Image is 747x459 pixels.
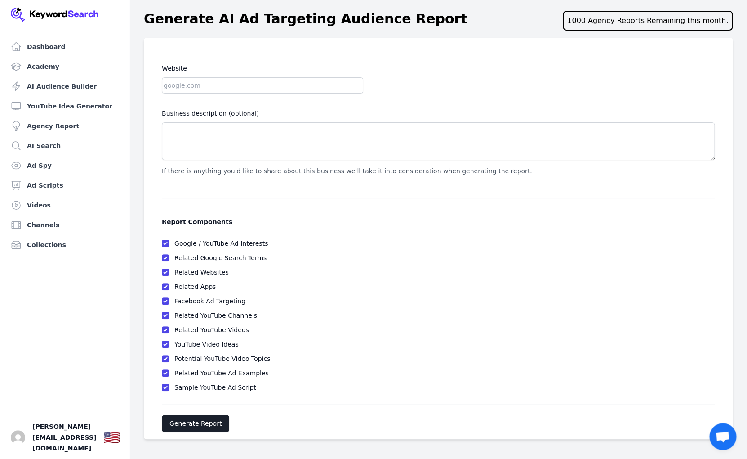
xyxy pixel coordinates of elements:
a: Collections [7,236,122,254]
label: Related YouTube Ad Examples [174,369,269,377]
div: 🇺🇸 [103,429,120,445]
button: 🇺🇸 [103,428,120,446]
label: Related YouTube Channels [174,312,257,319]
label: Sample YouTube Ad Script [174,384,256,391]
div: Open chat [709,423,736,450]
label: YouTube Video Ideas [174,341,239,348]
a: Academy [7,58,122,76]
button: Open user button [11,430,25,445]
button: Generate Report [162,415,229,432]
input: google.com [162,77,363,94]
label: Related Websites [174,269,229,276]
a: AI Search [7,137,122,155]
a: Ad Scripts [7,176,122,194]
p: If there is anything you'd like to share about this business we'll take it into consideration whe... [162,166,715,176]
a: YouTube Idea Generator [7,97,122,115]
a: AI Audience Builder [7,77,122,95]
label: Related Google Search Terms [174,254,267,261]
label: Potential YouTube Video Topics [174,355,270,362]
img: Your Company [11,7,99,22]
img: Greg Kopyltsov [11,430,25,445]
h1: Generate AI Ad Targeting Audience Report [144,11,467,31]
div: 1000 Agency Reports Remaining this month. [563,11,733,31]
span: [PERSON_NAME][EMAIL_ADDRESS][DOMAIN_NAME] [32,421,96,454]
label: Related YouTube Videos [174,326,249,333]
label: Google / YouTube Ad Interests [174,240,268,247]
a: Channels [7,216,122,234]
label: Related Apps [174,283,216,290]
label: Website [162,63,527,74]
a: Videos [7,196,122,214]
a: Dashboard [7,38,122,56]
a: Agency Report [7,117,122,135]
label: Business description (optional) [162,108,715,119]
legend: Report Components [162,216,232,227]
label: Facebook Ad Targeting [174,297,245,305]
a: Ad Spy [7,157,122,175]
